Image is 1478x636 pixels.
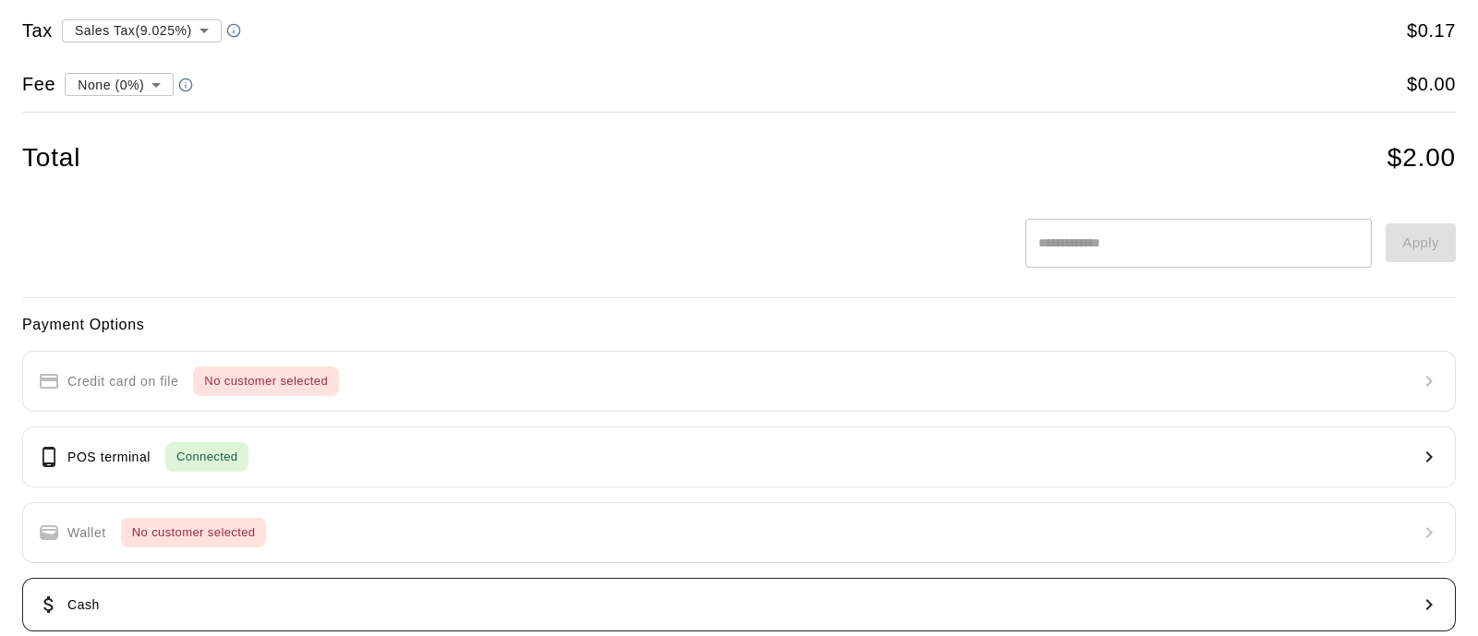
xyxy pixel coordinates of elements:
span: Connected [165,447,248,468]
h4: $ 2.00 [1387,142,1456,174]
div: Sales Tax ( 9.025 %) [62,13,222,47]
button: POS terminalConnected [22,426,1456,487]
button: Cash [22,578,1456,631]
h5: Fee [22,72,55,97]
h5: $ 0.17 [1407,18,1456,43]
h4: Total [22,142,80,174]
p: Cash [67,595,100,615]
div: None (0%) [65,67,174,102]
h6: Payment Options [22,313,1456,337]
p: POS terminal [67,448,151,467]
h5: $ 0.00 [1407,72,1456,97]
h5: Tax [22,18,53,43]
